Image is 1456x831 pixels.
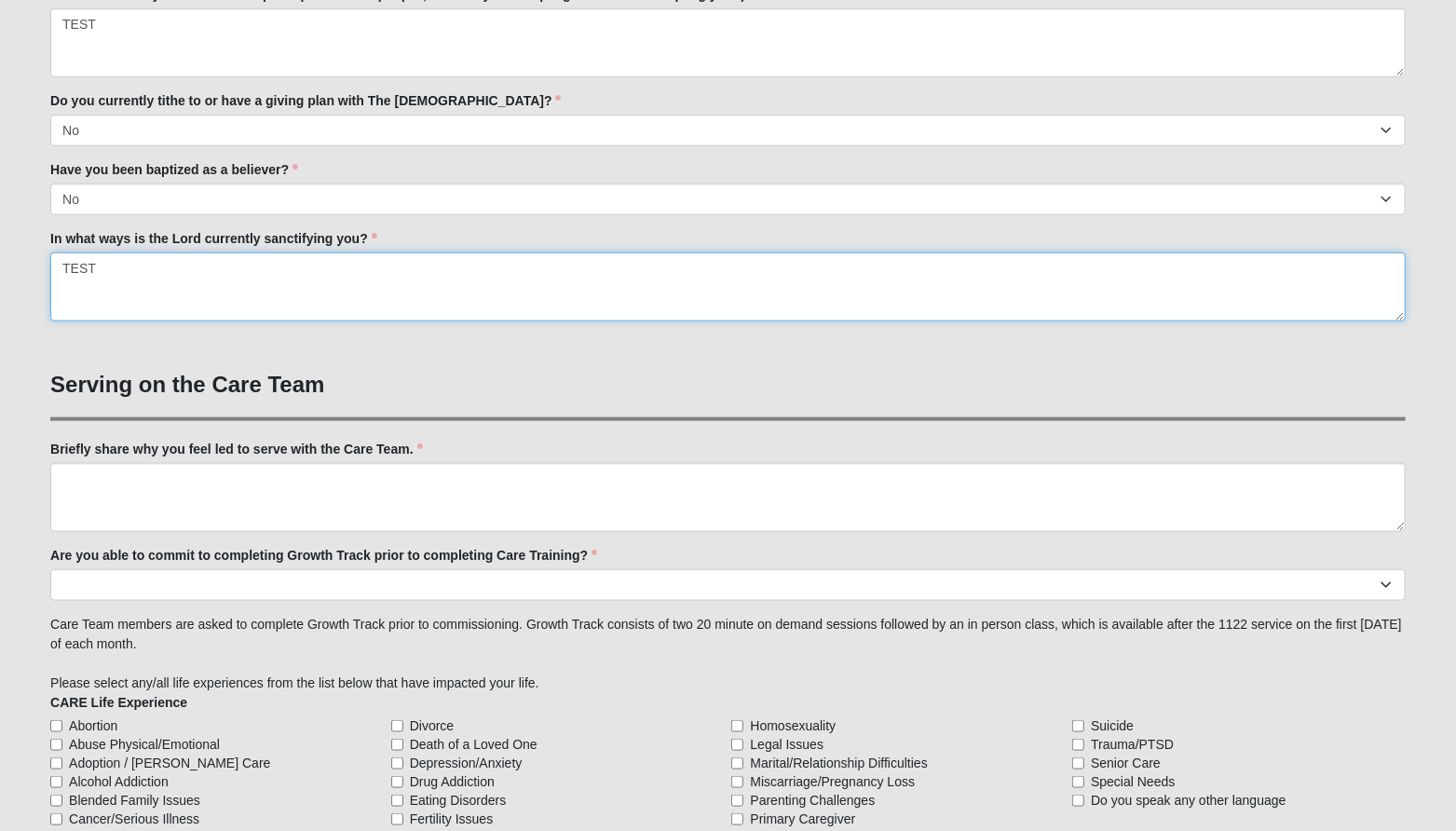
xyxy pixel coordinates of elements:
[50,546,597,565] label: Are you able to commit to completing Growth Track prior to completing Care Training?
[391,739,403,751] input: Death of a Loved One
[50,440,423,458] label: Briefly share why you feel led to serve with the Care Team.
[750,772,915,791] span: Miscarriage/Pregnancy Loss
[410,772,495,791] span: Drug Addiction
[410,754,523,772] span: Depression/Anxiety
[750,716,836,735] span: Homosexuality
[750,791,875,810] span: Parenting Challenges
[410,735,537,754] span: Death of a Loved One
[50,739,62,751] input: Abuse Physical/Emotional
[1091,791,1286,810] span: Do you speak any other language
[50,229,377,248] label: In what ways is the Lord currently sanctifying you?
[50,160,298,179] label: Have you been baptized as a believer?
[1091,735,1174,754] span: Trauma/PTSD
[50,720,62,732] input: Abortion
[731,720,743,732] input: Homosexuality
[731,757,743,770] input: Marital/Relationship Difficulties
[1091,716,1134,735] span: Suicide
[731,776,743,788] input: Miscarriage/Pregnancy Loss
[69,735,220,754] span: Abuse Physical/Emotional
[750,754,927,772] span: Marital/Relationship Difficulties
[50,372,1406,399] h3: Serving on the Care Team
[69,754,270,772] span: Adoption / [PERSON_NAME] Care
[410,716,454,735] span: Divorce
[69,772,169,791] span: Alcohol Addiction
[391,776,403,788] input: Drug Addiction
[1072,795,1084,807] input: Do you speak any other language
[50,776,62,788] input: Alcohol Addiction
[391,720,403,732] input: Divorce
[1072,757,1084,770] input: Senior Care
[50,91,562,110] label: Do you currently tithe to or have a giving plan with The [DEMOGRAPHIC_DATA]?
[391,795,403,807] input: Eating Disorders
[50,693,187,712] label: CARE Life Experience
[50,757,62,770] input: Adoption / [PERSON_NAME] Care
[731,739,743,751] input: Legal Issues
[69,791,200,810] span: Blended Family Issues
[750,735,823,754] span: Legal Issues
[1072,739,1084,751] input: Trauma/PTSD
[1091,754,1161,772] span: Senior Care
[1091,772,1175,791] span: Special Needs
[1072,776,1084,788] input: Special Needs
[69,716,117,735] span: Abortion
[731,795,743,807] input: Parenting Challenges
[391,757,403,770] input: Depression/Anxiety
[1072,720,1084,732] input: Suicide
[410,791,507,810] span: Eating Disorders
[50,795,62,807] input: Blended Family Issues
